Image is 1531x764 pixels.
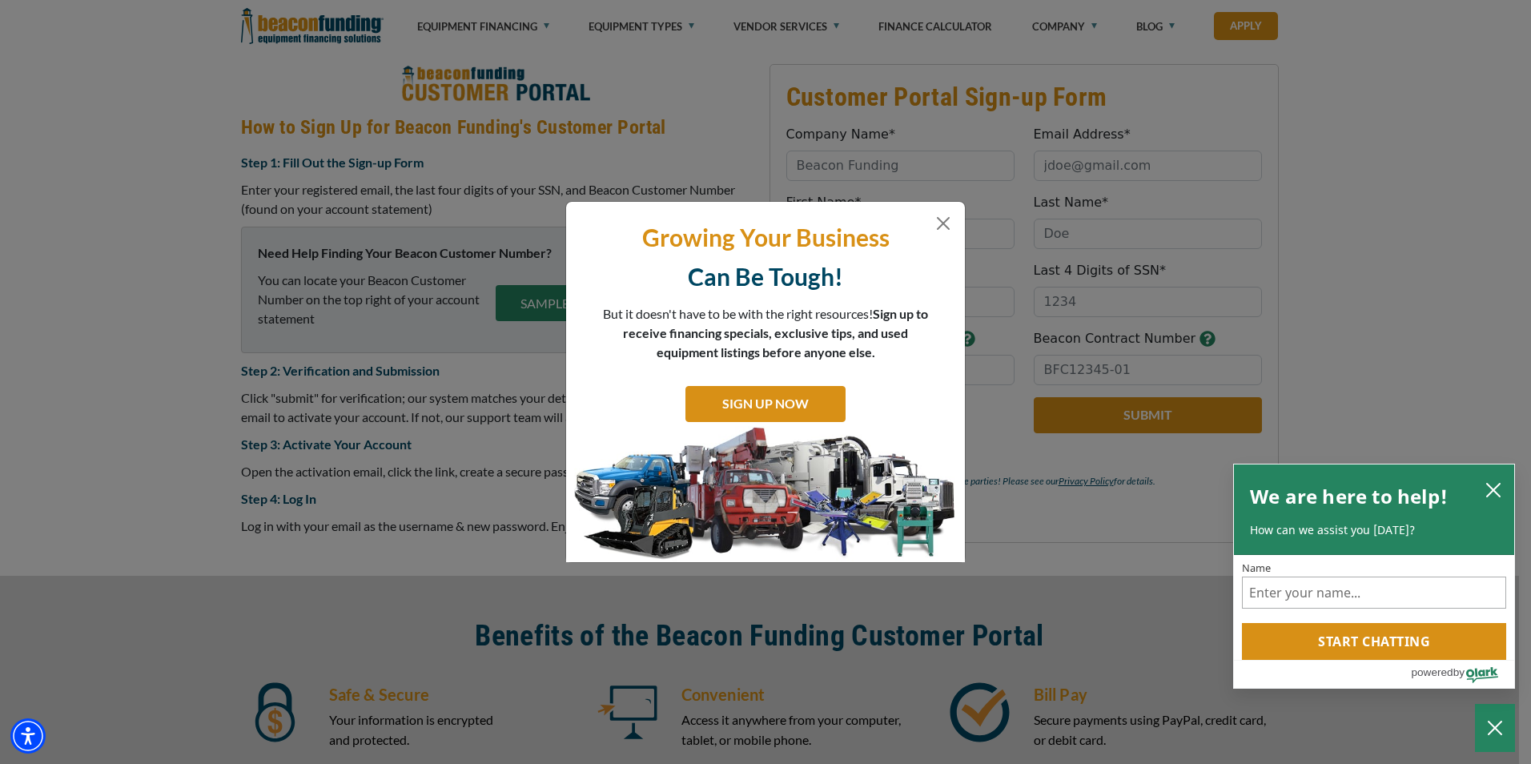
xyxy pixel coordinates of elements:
p: Can Be Tough! [578,261,953,292]
p: But it doesn't have to be with the right resources! [602,304,929,362]
button: close chatbox [1481,478,1506,501]
p: Growing Your Business [578,222,953,253]
div: Accessibility Menu [10,718,46,754]
span: by [1453,662,1465,682]
button: Close Chatbox [1475,704,1515,752]
p: How can we assist you [DATE]? [1250,522,1498,538]
img: subscribe-modal.jpg [566,426,965,562]
a: SIGN UP NOW [685,386,846,422]
span: powered [1411,662,1453,682]
button: Start chatting [1242,623,1506,660]
a: Powered by Olark - open in a new tab [1411,661,1514,688]
input: Name [1242,577,1506,609]
h2: We are here to help! [1250,481,1448,513]
div: olark chatbox [1233,464,1515,690]
span: Sign up to receive financing specials, exclusive tips, and used equipment listings before anyone ... [623,306,928,360]
button: Close [934,214,953,233]
label: Name [1242,563,1506,573]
